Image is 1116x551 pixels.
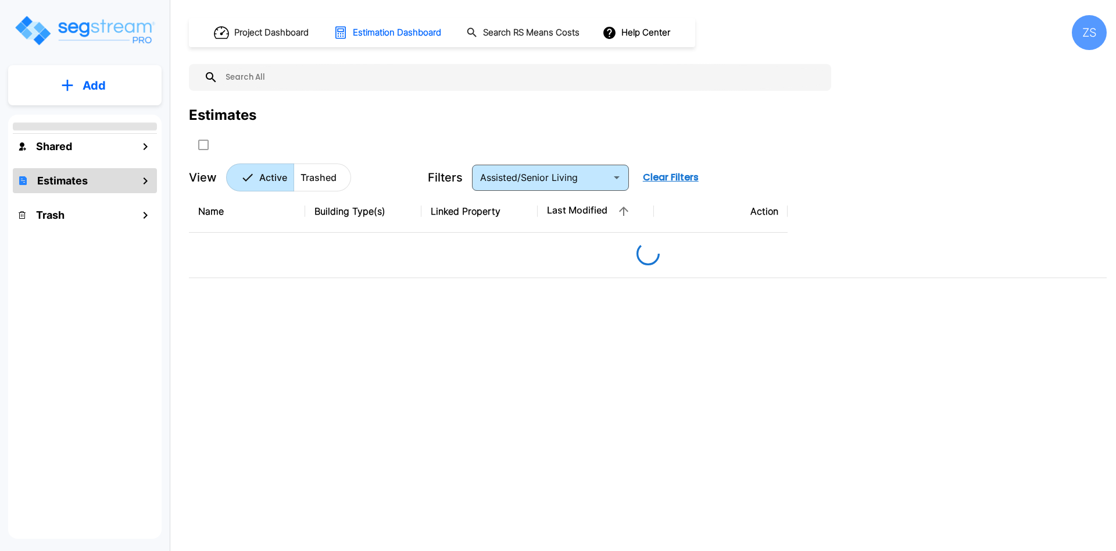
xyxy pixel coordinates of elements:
button: SelectAll [192,133,215,157]
th: Action [654,190,788,233]
p: Filters [428,169,463,186]
p: Trashed [301,170,337,184]
p: Active [259,170,287,184]
button: Open [609,169,625,186]
div: Name [198,204,296,218]
h1: Estimates [37,173,88,189]
div: Platform [226,163,351,191]
button: Trashed [294,163,351,191]
h1: Search RS Means Costs [483,26,580,40]
button: Estimation Dashboard [329,20,448,45]
th: Building Type(s) [305,190,421,233]
h1: Trash [36,207,65,223]
div: ZS [1072,15,1107,50]
button: Clear Filters [638,166,703,189]
h1: Shared [36,138,72,154]
input: Search All [218,64,825,91]
button: Help Center [600,22,675,44]
h1: Project Dashboard [234,26,309,40]
button: Project Dashboard [209,20,315,45]
button: Add [8,69,162,102]
div: Estimates [189,105,256,126]
h1: Estimation Dashboard [353,26,441,40]
img: Logo [13,14,156,47]
button: Search RS Means Costs [462,22,586,44]
p: Add [83,77,106,94]
p: View [189,169,217,186]
th: Last Modified [538,190,654,233]
button: Active [226,163,294,191]
th: Linked Property [421,190,538,233]
input: Building Types [475,169,591,186]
